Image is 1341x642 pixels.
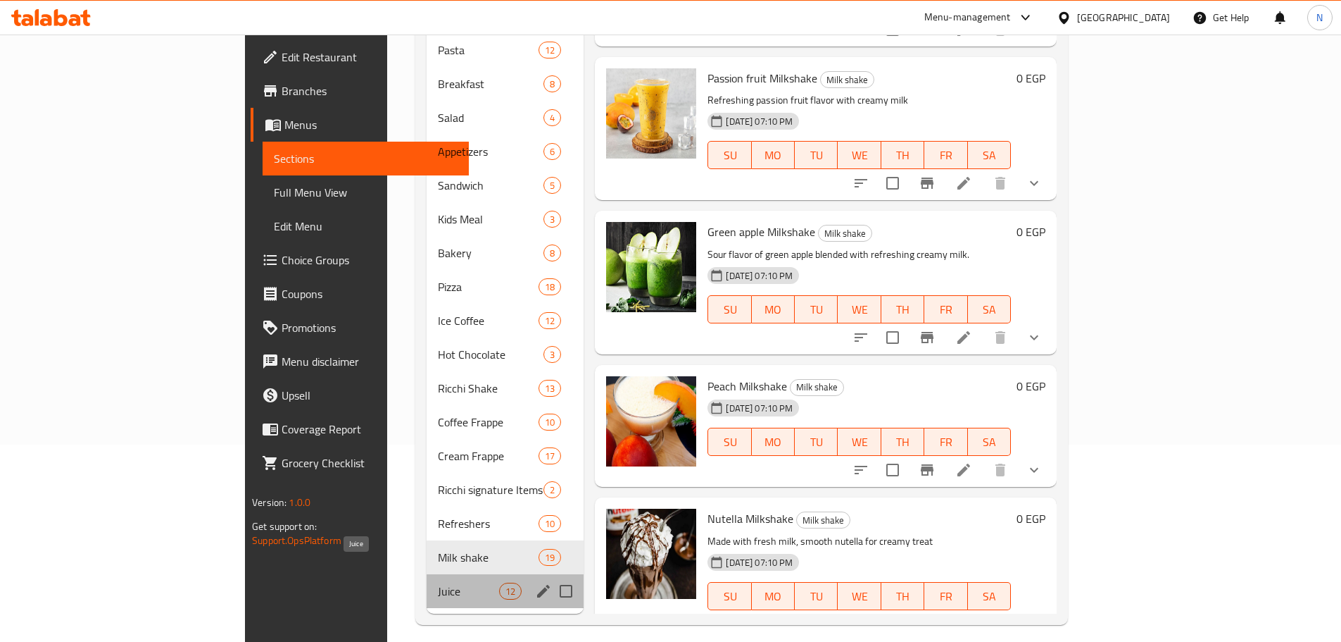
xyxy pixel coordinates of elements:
span: FR [930,432,962,452]
span: Juice [438,583,500,600]
span: Menus [284,116,458,133]
a: Edit menu item [955,175,972,192]
button: TU [795,295,838,323]
span: SA [974,586,1005,607]
p: Sour flavor of green apple blended with refreshing creamy milk. [707,246,1010,264]
div: items [539,42,561,58]
button: SA [968,428,1011,456]
span: Select to update [878,455,907,485]
div: Cream Frappe [438,447,539,464]
button: SU [707,582,751,610]
h6: 0 EGP [1016,376,1045,396]
a: Coupons [251,277,469,311]
span: 17 [539,450,560,463]
span: [DATE] 07:10 PM [720,115,798,128]
span: WE [843,145,875,166]
button: TH [881,428,924,456]
button: delete [983,607,1017,641]
div: items [543,481,561,498]
button: TU [795,141,838,169]
a: Edit menu item [955,462,972,479]
nav: Menu sections [427,27,584,614]
div: Milk shake [796,512,850,529]
div: Pasta12 [427,33,584,67]
span: [DATE] 07:10 PM [720,269,798,283]
span: TH [887,432,919,452]
span: Choice Groups [282,252,458,268]
a: Promotions [251,311,469,345]
button: Branch-specific-item [910,607,944,641]
button: show more [1017,453,1051,487]
h6: 0 EGP [1016,222,1045,242]
button: show more [1017,321,1051,354]
span: Pasta [438,42,539,58]
button: FR [924,295,967,323]
span: MO [757,300,789,320]
span: 5 [544,179,560,192]
div: Ricchi signature Items2 [427,473,584,507]
button: TU [795,582,838,610]
span: TH [887,300,919,320]
span: Promotions [282,319,458,336]
span: 10 [539,416,560,429]
span: SA [974,145,1005,166]
div: Ricchi Shake13 [427,371,584,405]
div: Milk shake [790,379,844,396]
span: Grocery Checklist [282,455,458,471]
button: SA [968,141,1011,169]
div: Menu-management [924,9,1011,26]
span: Ricchi signature Items [438,481,544,498]
span: Select to update [878,610,907,639]
p: Made with fresh milk, smooth nutella for creamy treat [707,533,1010,550]
span: SU [714,432,745,452]
span: Pizza [438,278,539,295]
div: Hot Chocolate [438,346,544,363]
span: 4 [544,111,560,125]
div: Refreshers [438,515,539,532]
span: Ice Coffee [438,312,539,329]
span: Bakery [438,245,544,261]
span: Breakfast [438,75,544,92]
div: Appetizers6 [427,135,584,168]
button: MO [752,428,795,456]
span: Passion fruit Milkshake [707,68,817,89]
a: Edit Restaurant [251,40,469,74]
span: Kids Meal [438,211,544,228]
span: Full Menu View [274,184,458,201]
button: delete [983,321,1017,354]
span: Coffee Frappe [438,414,539,431]
a: Coverage Report [251,412,469,446]
span: Salad [438,109,544,126]
span: Peach Milkshake [707,376,787,397]
a: Edit Menu [263,209,469,243]
span: Milk shake [438,549,539,566]
svg: Show Choices [1026,462,1043,479]
button: MO [752,582,795,610]
button: sort-choices [844,321,878,354]
span: 8 [544,247,560,260]
button: Branch-specific-item [910,321,944,354]
img: Peach Milkshake [606,376,696,467]
span: 3 [544,348,560,362]
p: Refreshing passion fruit flavor with creamy milk [707,92,1010,109]
span: Edit Menu [274,218,458,235]
div: Refreshers10 [427,507,584,541]
button: SU [707,428,751,456]
span: Coverage Report [282,421,458,438]
span: SU [714,586,745,607]
a: Grocery Checklist [251,446,469,480]
button: SU [707,295,751,323]
span: SU [714,145,745,166]
button: show more [1017,607,1051,641]
button: sort-choices [844,453,878,487]
div: Hot Chocolate3 [427,338,584,371]
a: Choice Groups [251,243,469,277]
div: Milk shake [820,71,874,88]
span: Get support on: [252,517,317,536]
span: N [1316,10,1323,25]
a: Sections [263,142,469,175]
a: Menu disclaimer [251,345,469,378]
span: TH [887,586,919,607]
